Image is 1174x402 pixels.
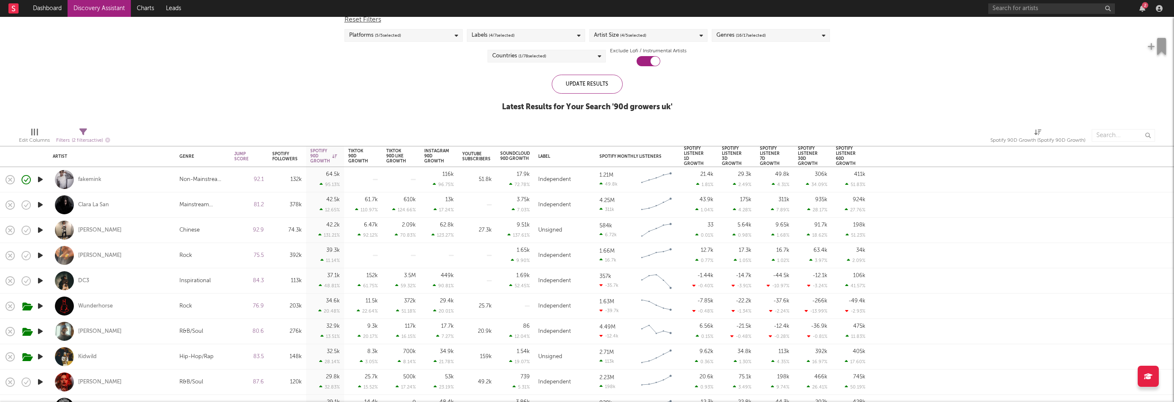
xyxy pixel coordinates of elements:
div: 106k [853,273,865,278]
div: Independent [538,276,571,286]
div: -36.9k [811,324,827,329]
div: Unsigned [538,225,562,235]
div: Latest Results for Your Search ' 90d growers uk ' [502,102,672,112]
div: 4.31 % [772,182,789,187]
div: 500k [403,374,416,380]
div: 51.23 % [846,232,865,238]
div: 13k [445,197,454,202]
div: -49.4k [849,298,865,304]
div: 4.35 % [771,359,789,364]
div: 1.54k [517,349,530,354]
div: 198k [599,384,615,389]
div: 27.76 % [845,207,865,213]
div: -12.4k [774,324,789,329]
div: 5.64k [737,222,751,228]
div: Mainstream Electronic [179,200,226,210]
div: 92.1 [234,175,264,185]
svg: Chart title [637,169,675,190]
div: 18.62 % [807,232,827,238]
div: Spotify Listener 3D Growth [722,146,742,166]
div: 159k [462,352,492,362]
div: 117k [405,324,416,329]
div: 2.71M [599,350,614,355]
div: YouTube Subscribers [462,151,491,162]
div: 91.7k [814,222,827,228]
div: 61.75 % [358,283,378,289]
div: 75.5 [234,251,264,261]
div: 9.62k [700,349,713,354]
div: -21.5k [736,324,751,329]
div: 9.90 % [511,258,530,263]
div: Artist [53,154,167,159]
div: -12.4k [599,333,618,339]
div: -1.44k [697,273,713,278]
div: 1.66M [599,248,615,254]
div: 39.3k [326,248,340,253]
div: 15.52 % [358,384,378,390]
div: 924k [853,197,865,202]
div: 110.97 % [355,207,378,213]
div: -0.81 % [807,334,827,339]
div: 25.7k [365,374,378,380]
div: 0.01 % [695,232,713,238]
div: 113k [778,349,789,354]
div: -10.97 % [767,283,789,289]
a: [PERSON_NAME] [78,252,122,259]
input: Search for artists [988,3,1115,14]
div: 148k [272,352,302,362]
div: Inspirational [179,276,211,286]
div: 51.83 % [845,182,865,187]
div: 17.7k [441,324,454,329]
div: 700k [403,349,416,354]
div: 34.6k [326,298,340,304]
div: -12.1k [813,273,827,278]
div: 113k [599,359,614,364]
a: [PERSON_NAME] [78,328,122,335]
div: 4.28 % [733,207,751,213]
div: 42.5k [326,197,340,202]
div: Labels [472,30,515,40]
div: Edit Columns [19,135,50,146]
div: Platforms [349,30,401,40]
div: 19.07 % [509,359,530,364]
div: 198k [853,222,865,228]
a: Kidwild [78,353,97,361]
div: 1.63M [599,299,614,305]
div: R&B/Soul [179,377,203,387]
svg: Chart title [637,220,675,241]
div: 203k [272,301,302,311]
a: Wunderhorse [78,302,113,310]
div: 4.25M [599,198,615,203]
div: 9.3k [367,324,378,329]
span: ( 16 / 17 selected) [736,30,766,40]
a: [PERSON_NAME] [78,227,122,234]
div: 11.83 % [846,334,865,339]
div: -0.40 % [692,283,713,289]
svg: Chart title [637,346,675,367]
div: 357k [599,274,611,279]
div: 16.7k [599,257,616,263]
div: 131.21 % [318,232,340,238]
div: 49.8k [775,172,789,177]
div: Update Results [552,75,623,94]
div: 411k [854,172,865,177]
div: 28.17 % [807,207,827,213]
div: 52.45 % [509,283,530,289]
div: 43.9k [700,197,713,202]
div: 584k [599,223,612,229]
div: 29.4k [440,298,454,304]
div: 63.4k [813,248,827,253]
a: [PERSON_NAME] [78,378,122,386]
div: 6.72k [599,232,617,237]
div: 2.23M [599,375,614,380]
div: R&B/Soul [179,326,203,337]
div: 20.17 % [358,334,378,339]
div: 37.1k [327,273,340,278]
div: Spotify Listener 7D Growth [760,146,780,166]
div: 95.13 % [320,182,340,187]
div: Independent [538,326,571,337]
div: Rock [179,251,192,261]
div: 34.9k [440,349,454,354]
